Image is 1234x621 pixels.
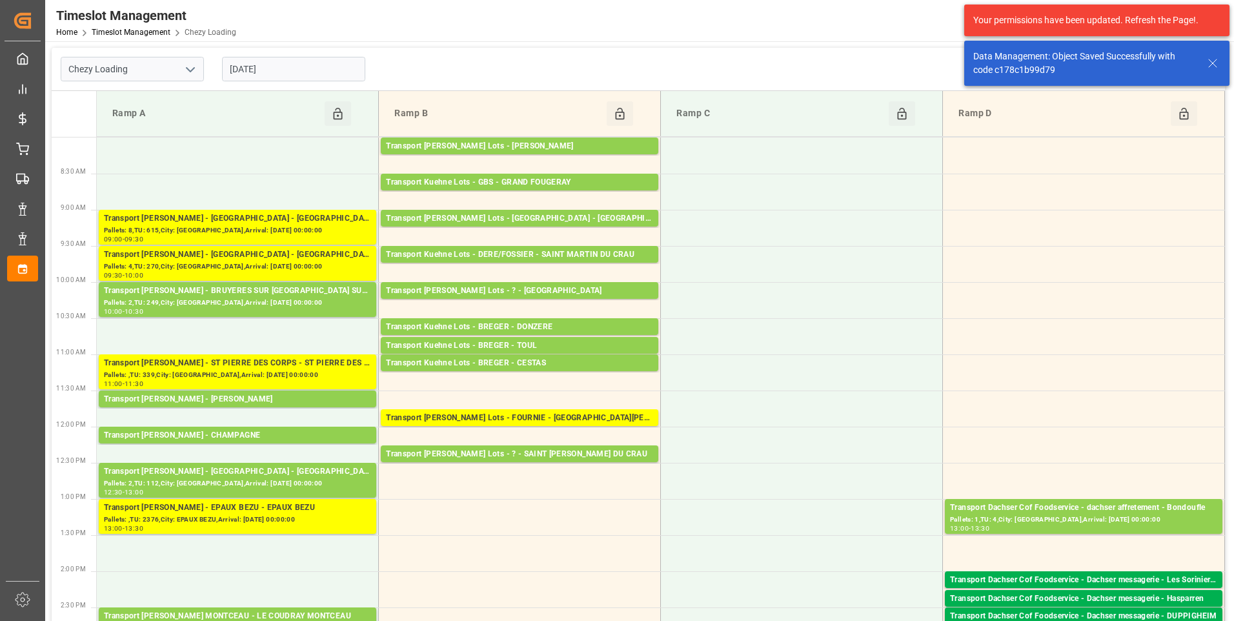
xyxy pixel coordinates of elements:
div: Pallets: 1,TU: 49,City: [GEOGRAPHIC_DATA],Arrival: [DATE] 00:00:00 [950,587,1217,598]
div: Transport [PERSON_NAME] Lots - [GEOGRAPHIC_DATA] - [GEOGRAPHIC_DATA] [386,212,653,225]
span: 10:30 AM [56,312,86,320]
div: Ramp C [671,101,889,126]
input: Type to search/select [61,57,204,81]
input: DD-MM-YYYY [222,57,365,81]
div: Transport Kuehne Lots - GBS - GRAND FOUGERAY [386,176,653,189]
div: Pallets: 27,TU: 1444,City: MAUCHAMPS,Arrival: [DATE] 00:00:00 [386,298,653,309]
div: Ramp A [107,101,325,126]
button: open menu [180,59,199,79]
div: Pallets: 1,TU: 684,City: [GEOGRAPHIC_DATA][PERSON_NAME],Arrival: [DATE] 00:00:00 [386,261,653,272]
div: Transport Dachser Cof Foodservice - Dachser messagerie - Les Sorinieres [950,574,1217,587]
div: Transport [PERSON_NAME] Lots - ? - SAINT [PERSON_NAME] DU CRAU [386,448,653,461]
span: 1:00 PM [61,493,86,500]
span: 9:00 AM [61,204,86,211]
div: Pallets: ,TU: 87,City: [GEOGRAPHIC_DATA],Arrival: [DATE] 00:00:00 [950,606,1217,616]
div: Pallets: 2,TU: 112,City: [GEOGRAPHIC_DATA],Arrival: [DATE] 00:00:00 [386,352,653,363]
div: 10:30 [125,309,143,314]
span: 12:30 PM [56,457,86,464]
span: 9:30 AM [61,240,86,247]
div: Transport [PERSON_NAME] - CHAMPAGNE [104,429,371,442]
div: 09:30 [125,236,143,242]
div: Pallets: ,TU: 100,City: [GEOGRAPHIC_DATA],Arrival: [DATE] 00:00:00 [104,406,371,417]
span: 8:30 AM [61,168,86,175]
div: Pallets: 3,TU: 148,City: [GEOGRAPHIC_DATA],Arrival: [DATE] 00:00:00 [104,442,371,453]
div: Transport Dachser Cof Foodservice - dachser affretement - Bondoufle [950,502,1217,514]
div: Pallets: 2,TU: 249,City: [GEOGRAPHIC_DATA],Arrival: [DATE] 00:00:00 [104,298,371,309]
div: 13:00 [125,489,143,495]
div: 12:30 [104,489,123,495]
div: Your permissions have been updated. Refresh the Page!. [973,14,1211,27]
div: Pallets: 2,TU: 112,City: [GEOGRAPHIC_DATA],Arrival: [DATE] 00:00:00 [104,478,371,489]
span: 2:00 PM [61,565,86,573]
div: Transport [PERSON_NAME] - BRUYERES SUR [GEOGRAPHIC_DATA] SUR [GEOGRAPHIC_DATA] [104,285,371,298]
div: 09:00 [104,236,123,242]
div: - [123,272,125,278]
div: Pallets: 3,TU: 56,City: DONZERE,Arrival: [DATE] 00:00:00 [386,334,653,345]
div: Transport [PERSON_NAME] - [GEOGRAPHIC_DATA] - [GEOGRAPHIC_DATA] [104,249,371,261]
div: Pallets: 4,TU: 270,City: [GEOGRAPHIC_DATA],Arrival: [DATE] 00:00:00 [104,261,371,272]
div: 11:00 [104,381,123,387]
div: Transport [PERSON_NAME] - [GEOGRAPHIC_DATA] - [GEOGRAPHIC_DATA] [104,212,371,225]
span: 11:00 AM [56,349,86,356]
div: Transport Kuehne Lots - BREGER - TOUL [386,340,653,352]
div: Transport Kuehne Lots - BREGER - CESTAS [386,357,653,370]
div: 13:30 [125,525,143,531]
span: 10:00 AM [56,276,86,283]
div: Timeslot Management [56,6,236,25]
span: 11:30 AM [56,385,86,392]
a: Home [56,28,77,37]
span: 1:30 PM [61,529,86,536]
div: - [969,525,971,531]
div: Pallets: 1,TU: 4,City: [GEOGRAPHIC_DATA],Arrival: [DATE] 00:00:00 [950,514,1217,525]
div: Pallets: 11,TU: 922,City: [GEOGRAPHIC_DATA],Arrival: [DATE] 00:00:00 [386,189,653,200]
div: 10:00 [104,309,123,314]
div: 11:30 [125,381,143,387]
a: Timeslot Management [92,28,170,37]
div: Pallets: ,TU: 2376,City: EPAUX BEZU,Arrival: [DATE] 00:00:00 [104,514,371,525]
div: 13:00 [950,525,969,531]
div: Transport [PERSON_NAME] - ST PIERRE DES CORPS - ST PIERRE DES CORPS [104,357,371,370]
div: 13:30 [971,525,989,531]
div: Transport [PERSON_NAME] - [GEOGRAPHIC_DATA] - [GEOGRAPHIC_DATA] [104,465,371,478]
div: 09:30 [104,272,123,278]
div: Transport [PERSON_NAME] - [PERSON_NAME] [104,393,371,406]
div: - [123,525,125,531]
div: Pallets: 11,TU: 261,City: [GEOGRAPHIC_DATA][PERSON_NAME],Arrival: [DATE] 00:00:00 [386,461,653,472]
div: Pallets: ,TU: 61,City: [GEOGRAPHIC_DATA][PERSON_NAME],Arrival: [DATE] 00:00:00 [386,425,653,436]
div: Transport [PERSON_NAME] - EPAUX BEZU - EPAUX BEZU [104,502,371,514]
div: - [123,309,125,314]
div: Transport Dachser Cof Foodservice - Dachser messagerie - Hasparren [950,593,1217,606]
div: Pallets: 12,TU: 95,City: [GEOGRAPHIC_DATA],Arrival: [DATE] 00:00:00 [386,153,653,164]
div: Transport Kuehne Lots - DERE/FOSSIER - SAINT MARTIN DU CRAU [386,249,653,261]
span: 12:00 PM [56,421,86,428]
div: Transport Kuehne Lots - BREGER - DONZERE [386,321,653,334]
div: Data Management: Object Saved Successfully with code c178c1b99d79 [973,50,1195,77]
div: 13:00 [104,525,123,531]
div: - [123,489,125,495]
div: Transport [PERSON_NAME] Lots - ? - [GEOGRAPHIC_DATA] [386,285,653,298]
div: Pallets: ,TU: 339,City: [GEOGRAPHIC_DATA],Arrival: [DATE] 00:00:00 [104,370,371,381]
div: Ramp B [389,101,607,126]
div: Pallets: ,TU: 88,City: [GEOGRAPHIC_DATA],Arrival: [DATE] 00:00:00 [386,225,653,236]
div: - [123,236,125,242]
div: Ramp D [953,101,1171,126]
div: Pallets: ,TU: 113,City: CESTAS,Arrival: [DATE] 00:00:00 [386,370,653,381]
div: Transport [PERSON_NAME] Lots - FOURNIE - [GEOGRAPHIC_DATA][PERSON_NAME] [386,412,653,425]
div: Transport [PERSON_NAME] Lots - [PERSON_NAME] [386,140,653,153]
div: 10:00 [125,272,143,278]
div: Pallets: 8,TU: 615,City: [GEOGRAPHIC_DATA],Arrival: [DATE] 00:00:00 [104,225,371,236]
div: - [123,381,125,387]
span: 2:30 PM [61,602,86,609]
